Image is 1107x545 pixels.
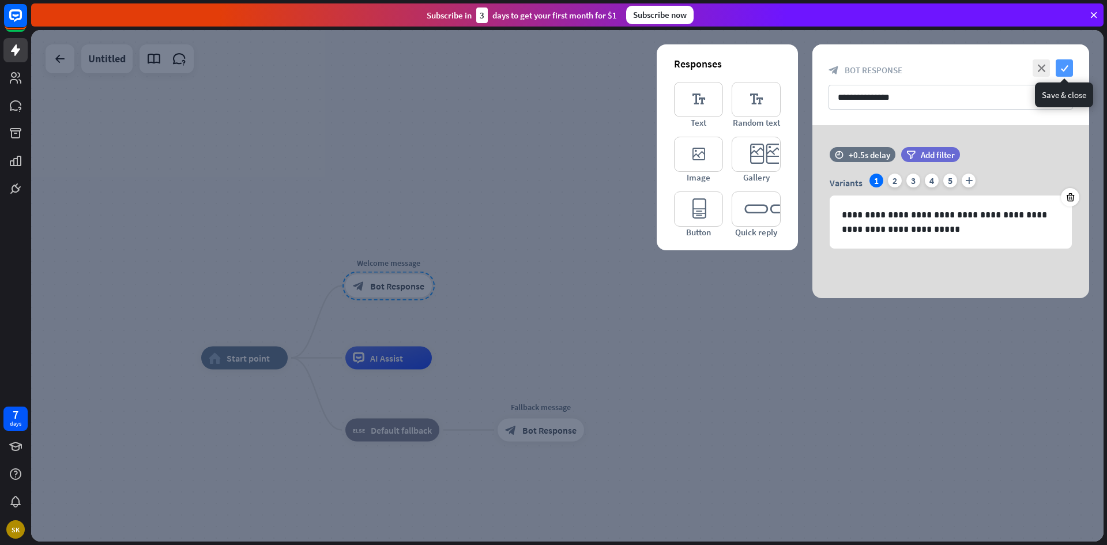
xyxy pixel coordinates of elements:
span: Bot Response [845,65,902,76]
div: 7 [13,409,18,420]
i: check [1056,59,1073,77]
a: 7 days [3,407,28,431]
div: 3 [906,174,920,187]
i: filter [906,151,916,159]
i: close [1033,59,1050,77]
div: 2 [888,174,902,187]
i: time [835,151,844,159]
div: 5 [943,174,957,187]
span: Add filter [921,149,955,160]
i: block_bot_response [829,65,839,76]
div: Subscribe in days to get your first month for $1 [427,7,617,23]
button: Open LiveChat chat widget [9,5,44,39]
div: 1 [869,174,883,187]
div: SK [6,520,25,539]
i: plus [962,174,976,187]
div: 4 [925,174,939,187]
div: 3 [476,7,488,23]
div: days [10,420,21,428]
span: Variants [830,177,863,189]
div: +0.5s delay [849,149,890,160]
div: Subscribe now [626,6,694,24]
